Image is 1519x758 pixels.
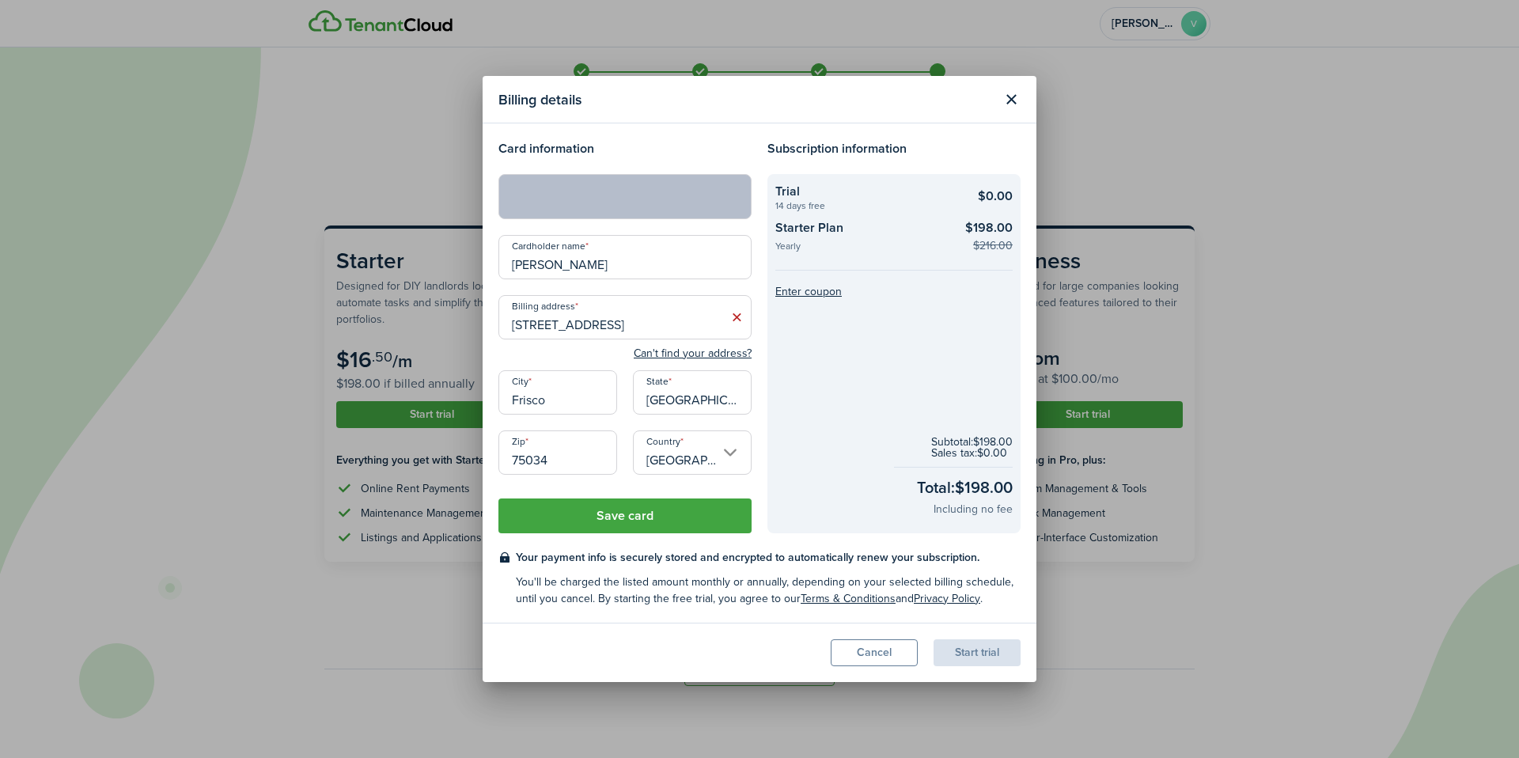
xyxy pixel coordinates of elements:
[634,346,752,362] button: Can't find your address?
[801,590,896,607] a: Terms & Conditions
[934,501,1013,517] checkout-total-secondary: Including no fee
[633,370,752,415] input: State
[978,187,1013,206] checkout-summary-item-main-price: $0.00
[965,218,1013,237] checkout-summary-item-main-price: $198.00
[914,590,980,607] a: Privacy Policy
[498,295,752,339] input: Start typing the address and then select from the dropdown
[498,430,617,475] input: Zip
[498,139,752,158] h4: Card information
[509,189,741,204] iframe: Secure card payment input frame
[516,574,1021,607] checkout-terms-secondary: You'll be charged the listed amount monthly or annually, depending on your selected billing sched...
[775,182,953,201] checkout-summary-item-title: Trial
[767,139,1021,158] h4: Subscription information
[775,241,953,255] checkout-summary-item-description: Yearly
[516,549,1021,566] checkout-terms-main: Your payment info is securely stored and encrypted to automatically renew your subscription.
[998,86,1025,113] button: Close modal
[498,498,752,533] button: Save card
[775,218,953,241] checkout-summary-item-title: Starter Plan
[498,84,994,115] modal-title: Billing details
[775,201,953,210] checkout-summary-item-description: 14 days free
[973,237,1013,254] checkout-summary-item-old-price: $216.00
[831,639,918,666] button: Cancel
[931,437,1013,448] checkout-subtotal-item: Subtotal: $198.00
[917,476,1013,499] checkout-total-main: Total: $198.00
[775,286,842,298] button: Enter coupon
[931,448,1013,459] checkout-subtotal-item: Sales tax: $0.00
[498,370,617,415] input: City
[633,430,752,475] input: Country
